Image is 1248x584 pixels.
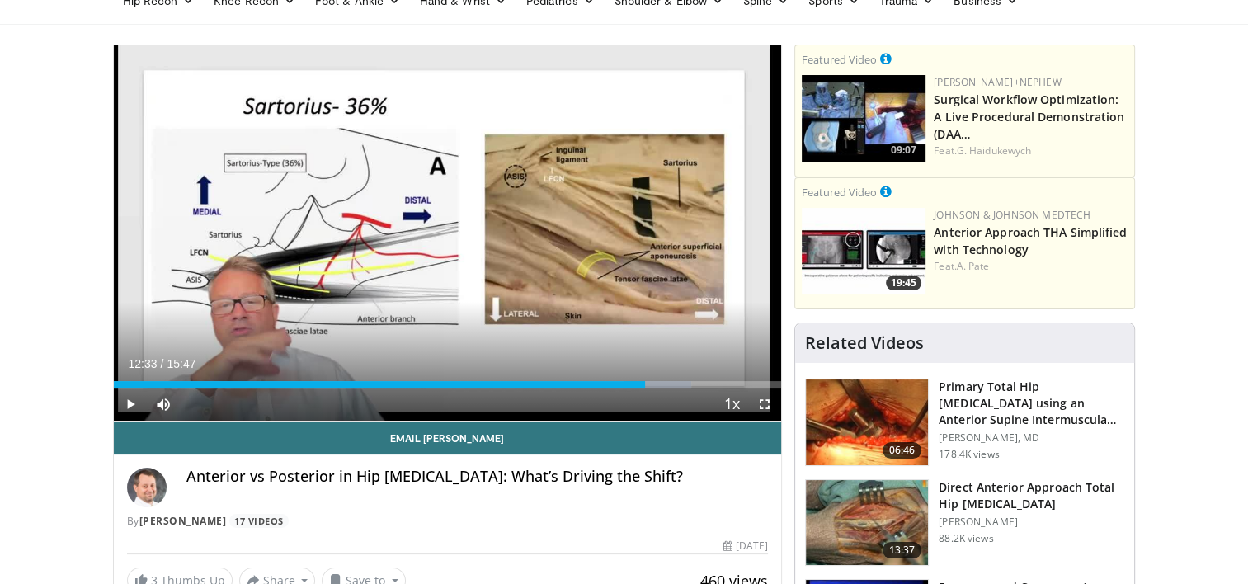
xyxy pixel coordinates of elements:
h4: Anterior vs Posterior in Hip [MEDICAL_DATA]: What’s Driving the Shift? [186,468,769,486]
div: Feat. [934,144,1128,158]
small: Featured Video [802,52,877,67]
span: 12:33 [129,357,158,370]
p: 178.4K views [939,448,999,461]
button: Fullscreen [748,388,781,421]
a: 19:45 [802,208,925,294]
button: Mute [147,388,180,421]
h4: Related Videos [805,333,924,353]
a: 13:37 Direct Anterior Approach Total Hip [MEDICAL_DATA] [PERSON_NAME] 88.2K views [805,479,1124,567]
a: G. Haidukewych [957,144,1031,158]
a: 09:07 [802,75,925,162]
a: Anterior Approach THA Simplified with Technology [934,224,1127,257]
div: Progress Bar [114,381,782,388]
span: 19:45 [886,276,921,290]
p: 88.2K views [939,532,993,545]
a: [PERSON_NAME]+Nephew [934,75,1061,89]
a: Surgical Workflow Optimization: A Live Procedural Demonstration (DAA… [934,92,1124,142]
span: 06:46 [883,442,922,459]
a: [PERSON_NAME] [139,514,227,528]
img: 263423_3.png.150x105_q85_crop-smart_upscale.jpg [806,379,928,465]
video-js: Video Player [114,45,782,422]
img: 06bb1c17-1231-4454-8f12-6191b0b3b81a.150x105_q85_crop-smart_upscale.jpg [802,208,925,294]
img: 294118_0000_1.png.150x105_q85_crop-smart_upscale.jpg [806,480,928,566]
div: By [127,514,769,529]
a: A. Patel [957,259,992,273]
a: Johnson & Johnson MedTech [934,208,1090,222]
h3: Direct Anterior Approach Total Hip [MEDICAL_DATA] [939,479,1124,512]
span: 13:37 [883,542,922,558]
div: [DATE] [723,539,768,553]
span: / [161,357,164,370]
img: bcfc90b5-8c69-4b20-afee-af4c0acaf118.150x105_q85_crop-smart_upscale.jpg [802,75,925,162]
span: 15:47 [167,357,195,370]
small: Featured Video [802,185,877,200]
span: 09:07 [886,143,921,158]
h3: Primary Total Hip [MEDICAL_DATA] using an Anterior Supine Intermuscula… [939,379,1124,428]
div: Feat. [934,259,1128,274]
button: Play [114,388,147,421]
p: [PERSON_NAME] [939,516,1124,529]
a: Email [PERSON_NAME] [114,422,782,454]
a: 06:46 Primary Total Hip [MEDICAL_DATA] using an Anterior Supine Intermuscula… [PERSON_NAME], MD 1... [805,379,1124,466]
img: Avatar [127,468,167,507]
button: Playback Rate [715,388,748,421]
a: 17 Videos [229,514,290,528]
p: [PERSON_NAME], MD [939,431,1124,445]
